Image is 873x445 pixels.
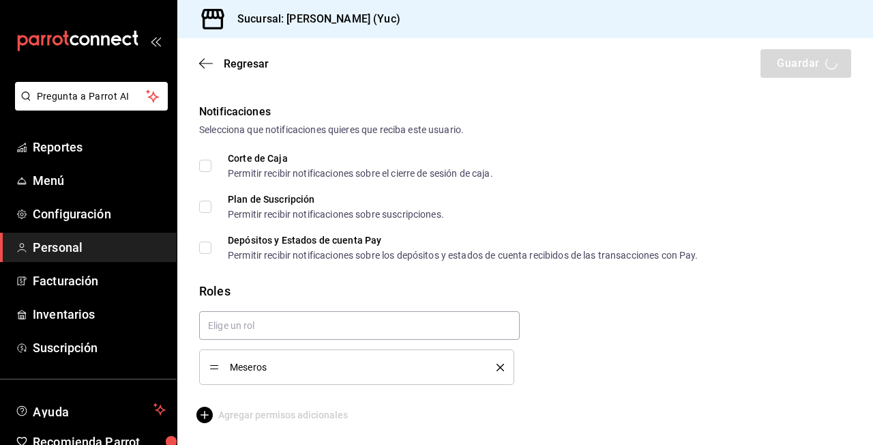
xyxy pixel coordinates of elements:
button: Regresar [199,57,269,70]
span: Pregunta a Parrot AI [37,89,147,104]
div: Selecciona que notificaciones quieres que reciba este usuario. [199,123,851,137]
span: Menú [33,171,166,190]
span: Reportes [33,138,166,156]
span: Configuración [33,205,166,223]
span: Ayuda [33,401,148,418]
div: Plan de Suscripción [228,195,444,204]
input: Elige un rol [199,311,520,340]
div: Notificaciones [199,104,851,120]
div: Roles [199,282,851,300]
span: Inventarios [33,305,166,324]
button: delete [487,364,504,371]
a: Pregunta a Parrot AI [10,99,168,113]
div: Permitir recibir notificaciones sobre los depósitos y estados de cuenta recibidos de las transacc... [228,250,698,260]
h3: Sucursal: [PERSON_NAME] (Yuc) [226,11,400,27]
span: Regresar [224,57,269,70]
button: Pregunta a Parrot AI [15,82,168,111]
span: Suscripción [33,339,166,357]
span: Meseros [230,362,476,372]
span: Facturación [33,272,166,290]
div: Permitir recibir notificaciones sobre suscripciones. [228,210,444,219]
div: Depósitos y Estados de cuenta Pay [228,235,698,245]
button: open_drawer_menu [150,35,161,46]
div: Corte de Caja [228,154,493,163]
span: Personal [33,238,166,257]
div: Permitir recibir notificaciones sobre el cierre de sesión de caja. [228,169,493,178]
